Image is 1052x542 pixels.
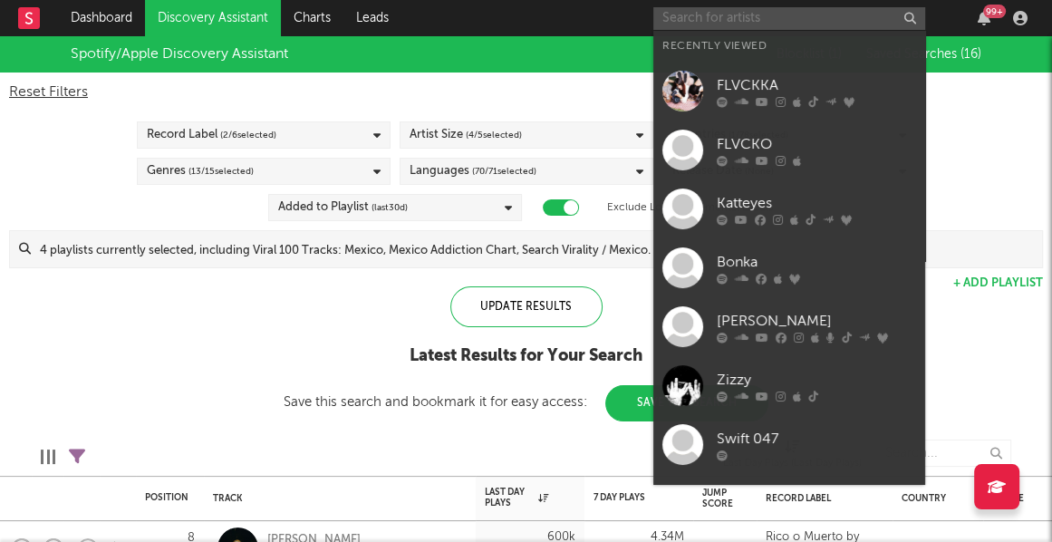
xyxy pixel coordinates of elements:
[607,197,773,218] label: Exclude Lofi / Instrumental Labels
[372,197,408,218] span: (last 30 d)
[71,44,288,65] div: Spotify/Apple Discovery Assistant
[466,124,522,146] span: ( 4 / 5 selected)
[213,493,458,504] div: Track
[147,160,254,182] div: Genres
[605,385,768,421] button: Save This Search
[278,197,408,218] div: Added to Playlist
[145,492,188,503] div: Position
[284,345,768,367] div: Latest Results for Your Search
[978,11,990,25] button: 99+
[717,428,916,450] div: Swift 047
[717,192,916,214] div: Katteyes
[653,121,925,179] a: FLVCKO
[653,238,925,297] a: Bonka
[717,251,916,273] div: Bonka
[147,124,276,146] div: Record Label
[485,487,548,508] div: Last Day Plays
[983,5,1006,18] div: 99 +
[902,493,965,504] div: Country
[766,493,874,504] div: Record Label
[450,286,603,327] div: Update Results
[717,74,916,96] div: FLVCKKA
[717,483,916,527] div: [PERSON_NAME], Me Estás Matando
[594,492,657,503] div: 7 Day Plays
[653,7,925,30] input: Search for artists
[953,277,1043,289] button: + Add Playlist
[653,62,925,121] a: FLVCKKA
[69,431,85,483] div: Filters(1 filter active)
[9,82,1043,103] div: Reset Filters
[188,160,254,182] span: ( 13 / 15 selected)
[472,160,536,182] span: ( 70 / 71 selected)
[653,356,925,415] a: Zizzy
[702,488,733,509] div: Jump Score
[717,369,916,391] div: Zizzy
[410,160,536,182] div: Languages
[717,133,916,155] div: FLVCKO
[31,231,1042,267] input: 4 playlists currently selected, including Viral 100 Tracks: Mexico, Mexico Addiction Chart, Searc...
[717,310,916,332] div: [PERSON_NAME]
[220,124,276,146] span: ( 2 / 6 selected)
[284,395,768,409] div: Save this search and bookmark it for easy access:
[410,124,522,146] div: Artist Size
[653,415,925,474] a: Swift 047
[653,297,925,356] a: [PERSON_NAME]
[875,440,1011,467] input: Search...
[41,431,55,483] div: Edit Columns
[960,48,981,61] span: ( 16 )
[662,35,916,57] div: Recently Viewed
[653,179,925,238] a: Katteyes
